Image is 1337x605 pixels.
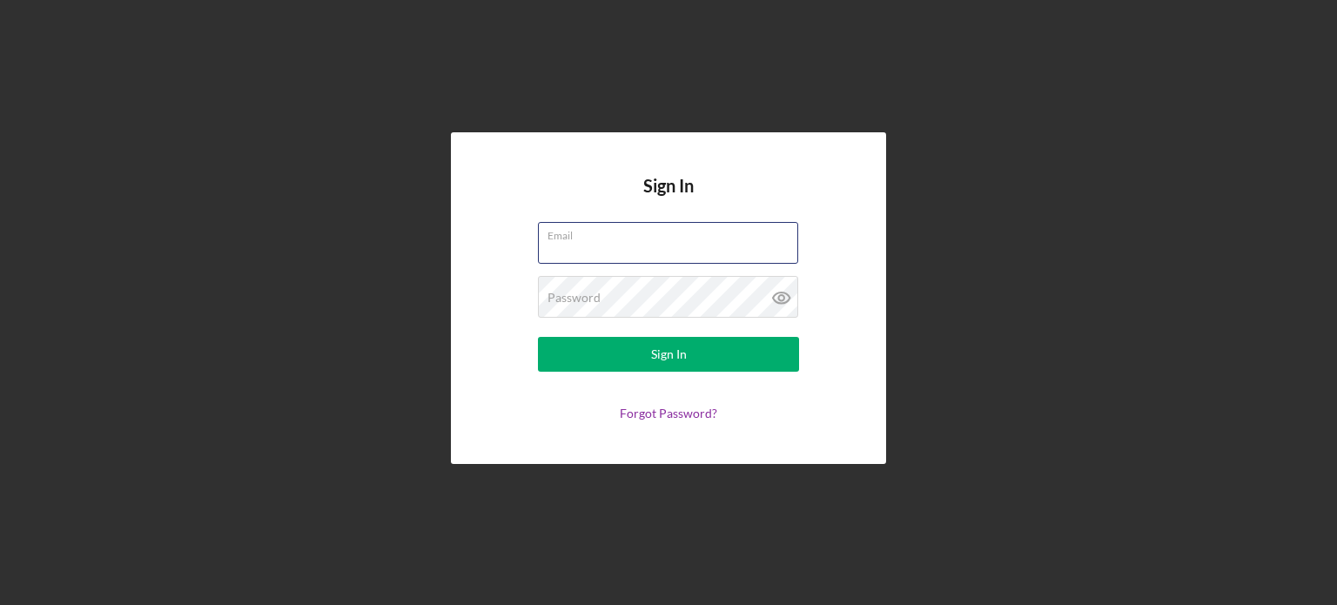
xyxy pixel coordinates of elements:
[548,291,601,305] label: Password
[538,337,799,372] button: Sign In
[643,176,694,222] h4: Sign In
[620,406,717,420] a: Forgot Password?
[548,223,798,242] label: Email
[651,337,687,372] div: Sign In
